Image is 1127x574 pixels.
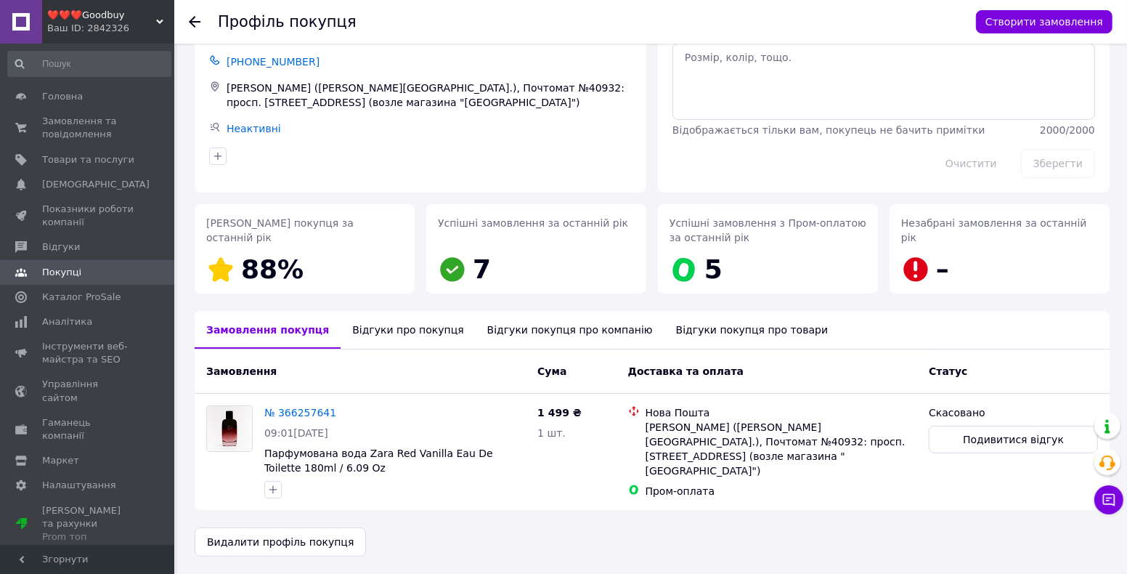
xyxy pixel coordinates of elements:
span: [DEMOGRAPHIC_DATA] [42,178,150,191]
span: Гаманець компанії [42,416,134,442]
span: [PERSON_NAME] та рахунки [42,504,134,544]
span: Доставка та оплата [628,365,744,377]
span: 2000 / 2000 [1040,124,1095,136]
button: Видалити профіль покупця [195,527,366,557]
span: Незабрані замовлення за останній рік [901,217,1087,243]
span: Покупці [42,266,81,279]
span: Маркет [42,454,79,467]
span: Аналітика [42,315,92,328]
button: Створити замовлення [976,10,1112,33]
span: [PERSON_NAME] покупця за останній рік [206,217,354,243]
span: 09:01[DATE] [264,427,328,439]
span: Успішні замовлення з Пром-оплатою за останній рік [670,217,866,243]
span: Замовлення [206,365,277,377]
div: Ваш ID: 2842326 [47,22,174,35]
div: Пром-оплата [646,484,918,498]
div: [PERSON_NAME] ([PERSON_NAME][GEOGRAPHIC_DATA].), Почтомат №40932: просп. [STREET_ADDRESS] (возле ... [646,420,918,478]
div: Відгуки про покупця [341,311,475,349]
span: 88% [241,254,304,284]
span: Cума [537,365,566,377]
span: ❤️❤️❤️Goodbuy [47,9,156,22]
h1: Профіль покупця [218,13,357,31]
a: № 366257641 [264,407,336,419]
span: Відгуки [42,240,80,254]
span: Відображається тільки вам, покупець не бачить примітки [672,124,985,136]
span: 7 [473,254,491,284]
span: – [936,254,949,284]
span: Товари та послуги [42,153,134,166]
span: Інструменти веб-майстра та SEO [42,340,134,366]
span: 5 [704,254,723,284]
span: Управління сайтом [42,378,134,404]
span: [PHONE_NUMBER] [227,56,320,68]
div: Відгуки покупця про компанію [476,311,664,349]
div: Відгуки покупця про товари [664,311,839,349]
div: Замовлення покупця [195,311,341,349]
a: Фото товару [206,405,253,452]
div: [PERSON_NAME] ([PERSON_NAME][GEOGRAPHIC_DATA].), Почтомат №40932: просп. [STREET_ADDRESS] (возле ... [224,78,635,113]
span: Подивитися відгук [963,432,1064,447]
span: Замовлення та повідомлення [42,115,134,141]
span: Успішні замовлення за останній рік [438,217,628,229]
button: Подивитися відгук [929,426,1098,453]
div: Повернутися назад [189,15,200,29]
span: 1 499 ₴ [537,407,582,419]
img: Фото товару [207,406,252,451]
a: Парфумована вода Zara Red Vanilla Eau De Toilette 180ml / 6.09 Oz [264,448,493,474]
a: Неактивні [227,123,281,134]
input: Пошук [7,51,171,77]
div: Нова Пошта [646,405,918,420]
span: Каталог ProSale [42,291,121,304]
span: Головна [42,90,83,103]
span: 1 шт. [537,427,566,439]
div: Скасовано [929,405,1098,420]
button: Чат з покупцем [1094,485,1123,514]
span: Показники роботи компанії [42,203,134,229]
div: Prom топ [42,530,134,543]
span: Статус [929,365,967,377]
span: Налаштування [42,479,116,492]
